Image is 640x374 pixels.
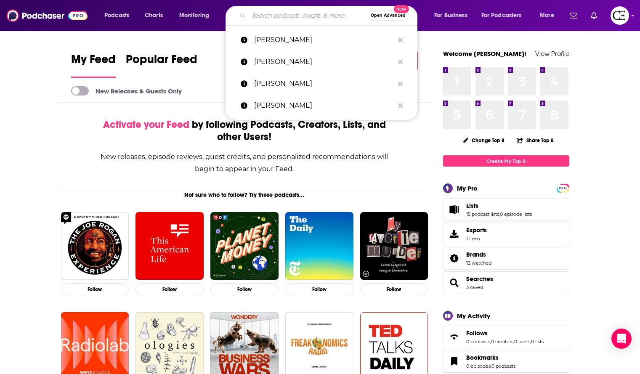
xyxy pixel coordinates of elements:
[446,331,463,343] a: Follows
[226,95,417,117] a: [PERSON_NAME]
[446,252,463,264] a: Brands
[58,191,432,199] div: Not sure who to follow? Try these podcasts...
[226,73,417,95] a: [PERSON_NAME]
[558,185,568,191] span: PRO
[249,9,367,22] input: Search podcasts, credits, & more...
[476,9,534,22] button: open menu
[446,228,463,240] span: Exports
[210,212,279,280] img: Planet Money
[535,50,569,58] a: View Profile
[254,29,394,51] p: josh pate
[491,363,515,369] a: 0 podcasts
[466,354,515,361] a: Bookmarks
[466,284,483,290] a: 3 saved
[516,132,554,149] button: Share Top 8
[360,212,428,280] img: My Favorite Murder with Karen Kilgariff and Georgia Hardstark
[254,95,394,117] p: sage steele
[534,9,565,22] button: open menu
[443,223,569,245] a: Exports
[490,339,491,345] span: ,
[466,329,488,337] span: Follows
[360,283,428,295] button: Follow
[173,9,220,22] button: open menu
[611,6,629,25] img: User Profile
[61,283,129,295] button: Follow
[254,51,394,73] p: Kay adams
[100,151,389,175] div: New releases, episode reviews, guest credits, and personalized recommendations will begin to appe...
[531,339,544,345] a: 0 lists
[457,184,478,192] div: My Pro
[71,52,116,72] span: My Feed
[285,283,353,295] button: Follow
[558,185,568,191] a: PRO
[457,312,490,320] div: My Activity
[540,10,554,21] span: More
[611,6,629,25] span: Logged in as cozyearthaudio
[466,251,491,258] a: Brands
[491,363,491,369] span: ,
[530,339,531,345] span: ,
[466,251,486,258] span: Brands
[371,13,406,18] span: Open Advanced
[587,8,600,23] a: Show notifications dropdown
[611,329,632,349] div: Open Intercom Messenger
[446,277,463,289] a: Searches
[499,211,500,217] span: ,
[126,52,197,78] a: Popular Feed
[285,212,353,280] img: The Daily
[458,135,510,146] button: Change Top 8
[226,29,417,51] a: [PERSON_NAME]
[466,236,487,241] span: 1 item
[139,9,168,22] a: Charts
[466,226,487,234] span: Exports
[466,202,532,210] a: Lists
[234,6,425,25] div: Search podcasts, credits, & more...
[443,326,569,348] span: Follows
[226,51,417,73] a: [PERSON_NAME]
[394,5,409,13] span: New
[466,202,478,210] span: Lists
[466,275,493,283] span: Searches
[466,211,499,217] a: 15 podcast lists
[466,354,499,361] span: Bookmarks
[443,271,569,294] span: Searches
[611,6,629,25] button: Show profile menu
[443,198,569,221] span: Lists
[566,8,581,23] a: Show notifications dropdown
[126,52,197,72] span: Popular Feed
[71,86,182,95] a: New Releases & Guests Only
[7,8,88,24] img: Podchaser - Follow, Share and Rate Podcasts
[443,50,526,58] a: Welcome [PERSON_NAME]!
[443,350,569,373] span: Bookmarks
[104,10,129,21] span: Podcasts
[145,10,163,21] span: Charts
[446,355,463,367] a: Bookmarks
[98,9,140,22] button: open menu
[514,339,530,345] a: 0 users
[434,10,467,21] span: For Business
[179,10,209,21] span: Monitoring
[103,118,189,131] span: Activate your Feed
[135,212,204,280] a: This American Life
[466,260,491,266] a: 12 watched
[443,155,569,167] a: Create My Top 8
[481,10,522,21] span: For Podcasters
[500,211,532,217] a: 0 episode lists
[466,363,491,369] a: 0 episodes
[135,283,204,295] button: Follow
[254,73,394,95] p: sage steele
[466,339,490,345] a: 0 podcasts
[428,9,478,22] button: open menu
[61,212,129,280] img: The Joe Rogan Experience
[100,119,389,143] div: by following Podcasts, Creators, Lists, and other Users!
[443,247,569,270] span: Brands
[71,52,116,78] a: My Feed
[367,11,409,21] button: Open AdvancedNew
